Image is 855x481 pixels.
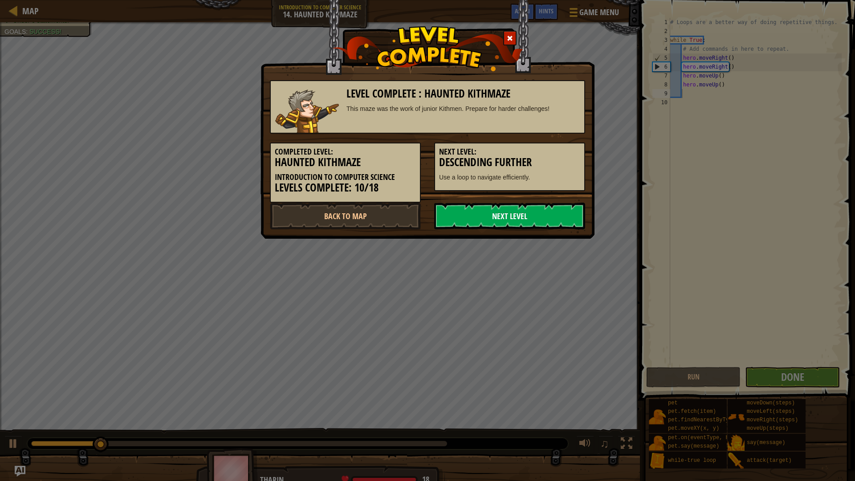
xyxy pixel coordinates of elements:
a: Next Level [434,203,585,229]
img: level_complete.png [332,26,523,71]
h3: Levels Complete: 10/18 [275,182,416,194]
h3: Haunted Kithmaze [275,156,416,168]
a: Back to Map [270,203,421,229]
h5: Introduction to Computer Science [275,173,416,182]
img: knight.png [275,90,339,133]
h5: Completed Level: [275,147,416,156]
div: This maze was the work of junior Kithmen. Prepare for harder challenges! [346,104,580,113]
h3: Level Complete : Haunted Kithmaze [346,88,580,100]
p: Use a loop to navigate efficiently. [439,173,580,182]
h5: Next Level: [439,147,580,156]
h3: Descending Further [439,156,580,168]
